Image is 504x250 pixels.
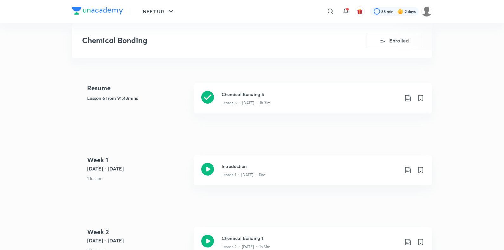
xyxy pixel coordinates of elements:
[222,91,399,98] h3: Chemical Bonding 5
[87,155,189,165] h4: Week 1
[421,6,432,17] img: ANSHITA AGRAWAL
[82,36,330,45] h3: Chemical Bonding
[72,7,123,15] img: Company Logo
[222,163,399,170] h3: Introduction
[366,33,422,48] button: Enrolled
[222,244,270,250] p: Lesson 2 • [DATE] • 1h 31m
[87,227,189,237] h4: Week 2
[87,83,189,93] h4: Resume
[87,165,189,172] h5: [DATE] - [DATE]
[357,9,363,14] img: avatar
[139,5,178,18] button: NEET UG
[194,155,432,193] a: IntroductionLesson 1 • [DATE] • 13m
[87,175,189,182] p: 1 lesson
[72,7,123,16] a: Company Logo
[87,237,189,244] h5: [DATE] - [DATE]
[87,95,189,101] h5: Lesson 6 from 91:43mins
[397,8,404,15] img: streak
[355,6,365,16] button: avatar
[194,83,432,121] a: Chemical Bonding 5Lesson 6 • [DATE] • 1h 31m
[222,235,399,241] h3: Chemical Bonding 1
[222,100,271,106] p: Lesson 6 • [DATE] • 1h 31m
[222,172,265,178] p: Lesson 1 • [DATE] • 13m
